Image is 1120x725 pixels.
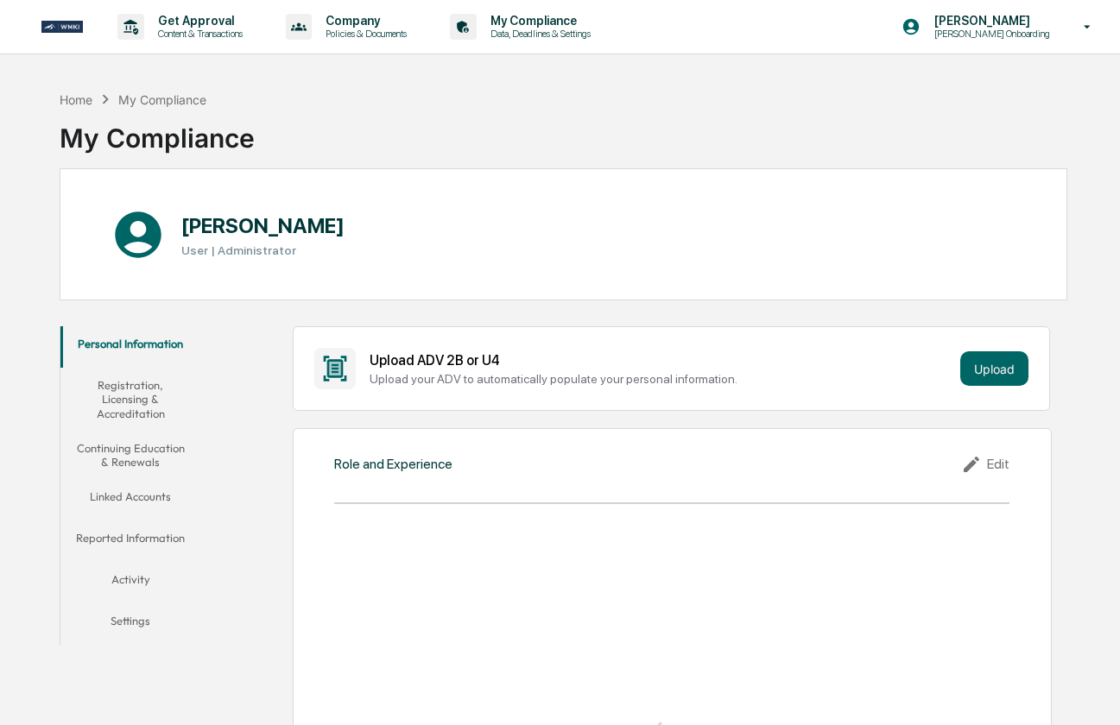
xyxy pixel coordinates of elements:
[60,479,200,520] button: Linked Accounts
[41,21,83,33] img: logo
[961,454,1009,475] div: Edit
[60,603,200,645] button: Settings
[477,28,599,40] p: Data, Deadlines & Settings
[921,28,1059,40] p: [PERSON_NAME] Onboarding
[144,28,251,40] p: Content & Transactions
[477,14,599,28] p: My Compliance
[312,28,415,40] p: Policies & Documents
[181,243,345,257] h3: User | Administrator
[118,92,206,107] div: My Compliance
[60,92,92,107] div: Home
[60,562,200,603] button: Activity
[312,14,415,28] p: Company
[181,213,345,238] h1: [PERSON_NAME]
[334,456,452,472] div: Role and Experience
[60,326,200,368] button: Personal Information
[144,14,251,28] p: Get Approval
[60,431,200,480] button: Continuing Education & Renewals
[60,109,255,154] div: My Compliance
[60,326,200,645] div: secondary tabs example
[921,14,1059,28] p: [PERSON_NAME]
[370,352,954,369] div: Upload ADV 2B or U4
[370,372,954,386] div: Upload your ADV to automatically populate your personal information.
[960,351,1028,386] button: Upload
[60,520,200,562] button: Reported Information
[60,368,200,431] button: Registration, Licensing & Accreditation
